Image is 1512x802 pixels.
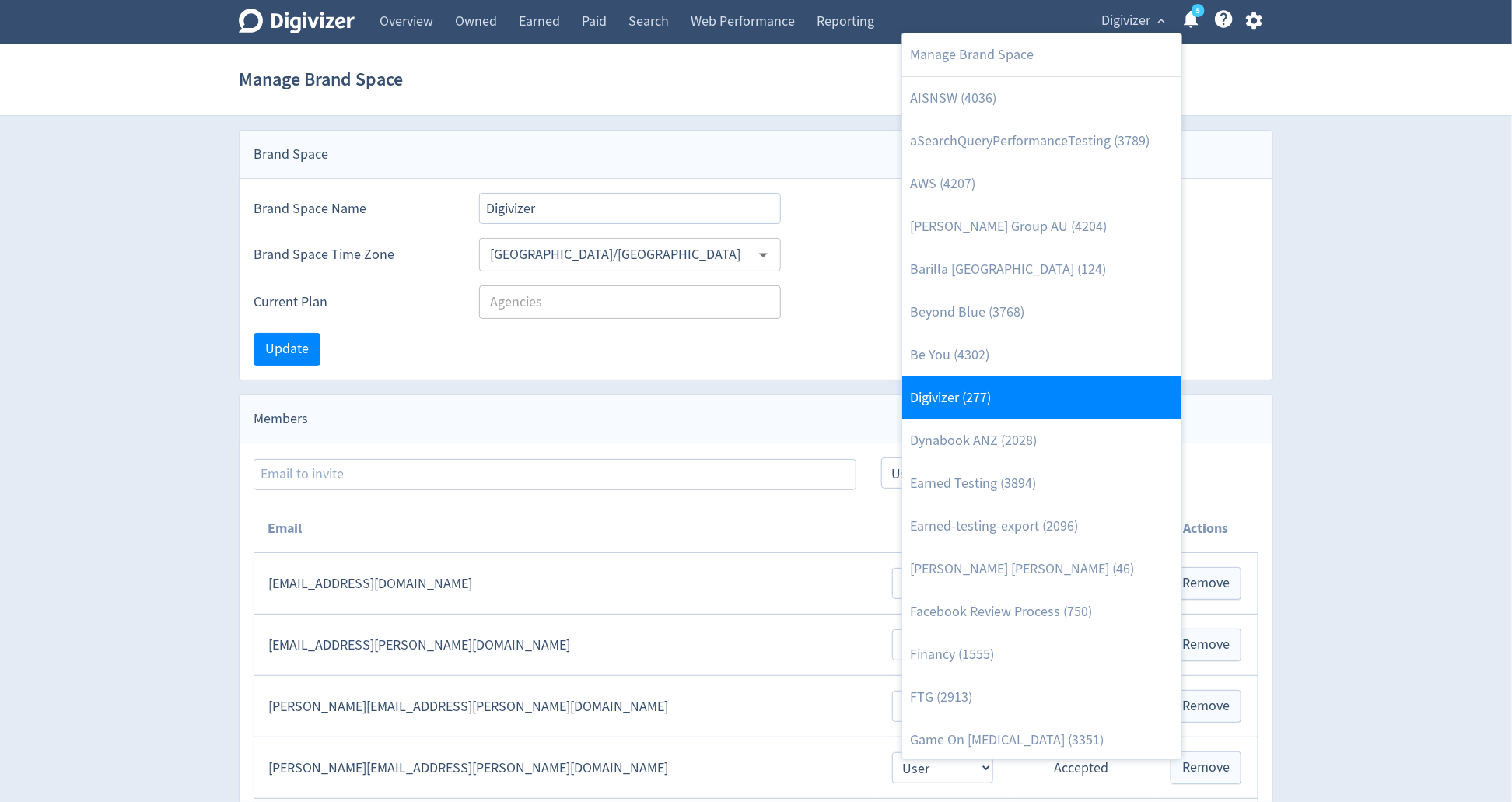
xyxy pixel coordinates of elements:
[902,505,1181,548] a: Earned-testing-export (2096)
[902,248,1181,291] a: Barilla [GEOGRAPHIC_DATA] (124)
[902,548,1181,590] a: [PERSON_NAME] [PERSON_NAME] (46)
[902,77,1181,120] a: AISNSW (4036)
[902,462,1181,505] a: Earned Testing (3894)
[902,120,1181,163] a: aSearchQueryPerformanceTesting (3789)
[902,633,1181,676] a: Financy (1555)
[902,419,1181,462] a: Dynabook ANZ (2028)
[902,205,1181,248] a: [PERSON_NAME] Group AU (4204)
[902,163,1181,205] a: AWS (4207)
[902,291,1181,334] a: Beyond Blue (3768)
[902,334,1181,376] a: Be You (4302)
[902,33,1181,76] a: Manage Brand Space
[902,676,1181,719] a: FTG (2913)
[902,719,1181,762] a: Game On [MEDICAL_DATA] (3351)
[902,590,1181,633] a: Facebook Review Process (750)
[902,376,1181,419] a: Digivizer (277)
